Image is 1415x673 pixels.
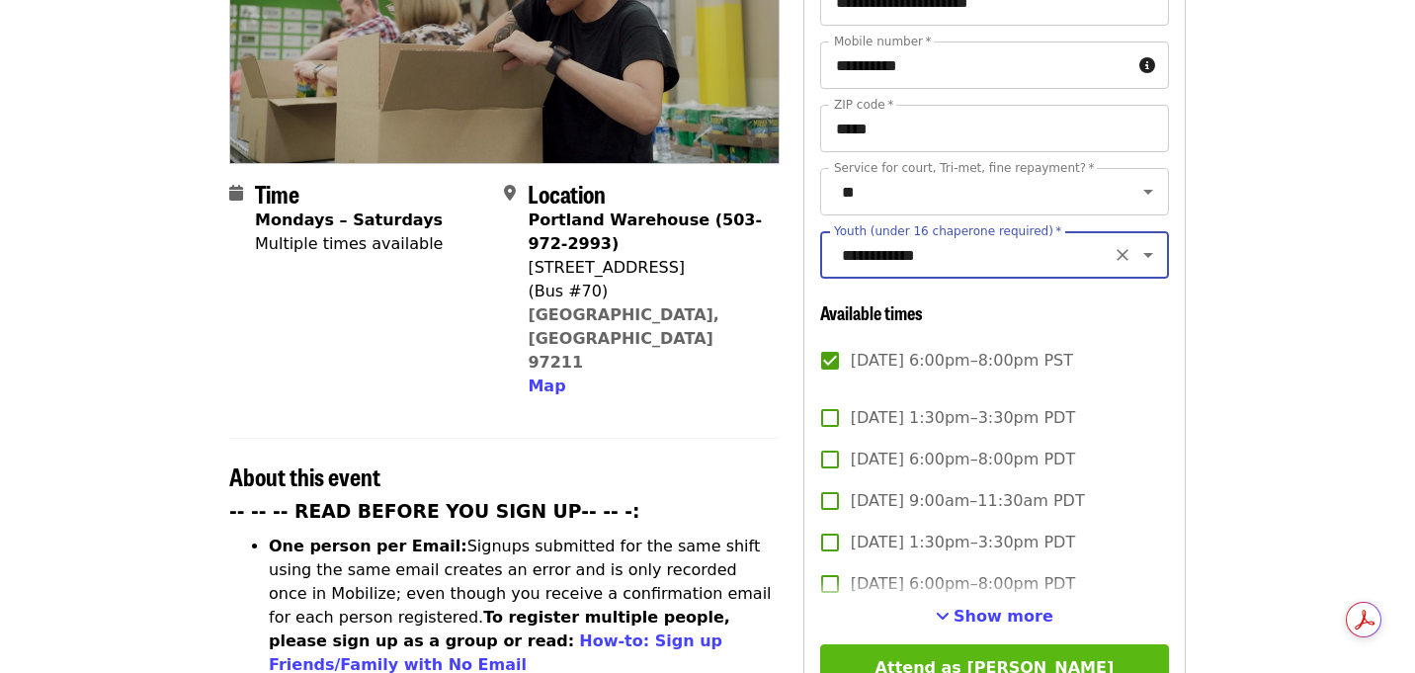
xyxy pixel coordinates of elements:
[1134,178,1162,206] button: Open
[1109,241,1136,269] button: Clear
[1139,56,1155,75] i: circle-info icon
[255,232,443,256] div: Multiple times available
[851,448,1075,471] span: [DATE] 6:00pm–8:00pm PDT
[834,162,1095,174] label: Service for court, Tri-met, fine repayment?
[504,184,516,203] i: map-marker-alt icon
[851,406,1075,430] span: [DATE] 1:30pm–3:30pm PDT
[229,501,640,522] strong: -- -- -- READ BEFORE YOU SIGN UP-- -- -:
[528,377,565,395] span: Map
[820,299,923,325] span: Available times
[528,210,762,253] strong: Portland Warehouse (503-972-2993)
[954,607,1053,626] span: Show more
[528,305,719,372] a: [GEOGRAPHIC_DATA], [GEOGRAPHIC_DATA] 97211
[834,99,893,111] label: ZIP code
[269,537,467,555] strong: One person per Email:
[936,605,1053,629] button: See more timeslots
[528,280,763,303] div: (Bus #70)
[834,225,1061,237] label: Youth (under 16 chaperone required)
[820,42,1131,89] input: Mobile number
[851,531,1075,554] span: [DATE] 1:30pm–3:30pm PDT
[229,184,243,203] i: calendar icon
[528,256,763,280] div: [STREET_ADDRESS]
[851,349,1073,373] span: [DATE] 6:00pm–8:00pm PST
[255,176,299,210] span: Time
[851,489,1085,513] span: [DATE] 9:00am–11:30am PDT
[528,375,565,398] button: Map
[255,210,443,229] strong: Mondays – Saturdays
[820,105,1169,152] input: ZIP code
[269,608,730,650] strong: To register multiple people, please sign up as a group or read:
[1134,241,1162,269] button: Open
[851,572,1075,596] span: [DATE] 6:00pm–8:00pm PDT
[834,36,931,47] label: Mobile number
[229,459,380,493] span: About this event
[528,176,606,210] span: Location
